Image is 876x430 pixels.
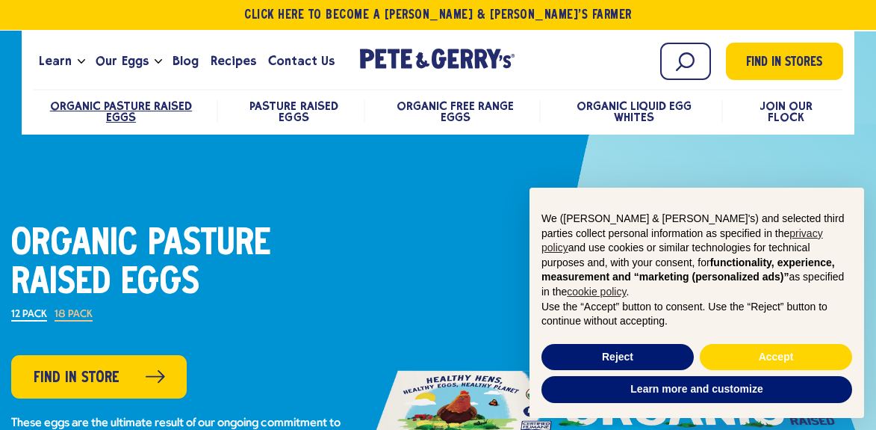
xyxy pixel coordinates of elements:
[262,41,341,82] a: Contact Us
[577,99,692,124] a: Organic Liquid Egg Whites
[541,344,694,371] button: Reject
[11,355,187,399] a: Find in Store
[700,344,852,371] button: Accept
[268,52,335,70] span: Contact Us
[541,212,852,300] p: We ([PERSON_NAME] & [PERSON_NAME]'s) and selected third parties collect personal information as s...
[90,41,154,82] a: Our Eggs
[567,286,626,298] a: cookie policy
[34,366,119,390] span: Find in Store
[50,99,192,124] a: Organic Pasture Raised Eggs
[33,41,78,82] a: Learn
[211,52,256,70] span: Recipes
[11,310,47,322] label: 12 Pack
[173,52,199,70] span: Blog
[541,376,852,403] button: Learn more and customize
[759,99,813,124] a: Join Our Flock
[11,225,367,303] h1: Organic Pasture Raised Eggs
[167,41,205,82] a: Blog
[78,59,85,64] button: Open the dropdown menu for Learn
[155,59,162,64] button: Open the dropdown menu for Our Eggs
[541,300,852,329] p: Use the “Accept” button to consent. Use the “Reject” button to continue without accepting.
[660,43,711,80] input: Search
[205,41,262,82] a: Recipes
[518,176,876,430] div: Notice
[33,89,842,132] nav: desktop product menu
[397,99,514,124] a: Organic Free Range Eggs
[249,99,338,124] a: Pasture Raised Eggs
[39,52,72,70] span: Learn
[726,43,843,80] a: Find in Stores
[746,53,822,73] span: Find in Stores
[55,310,93,322] label: 18 Pack
[96,52,148,70] span: Our Eggs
